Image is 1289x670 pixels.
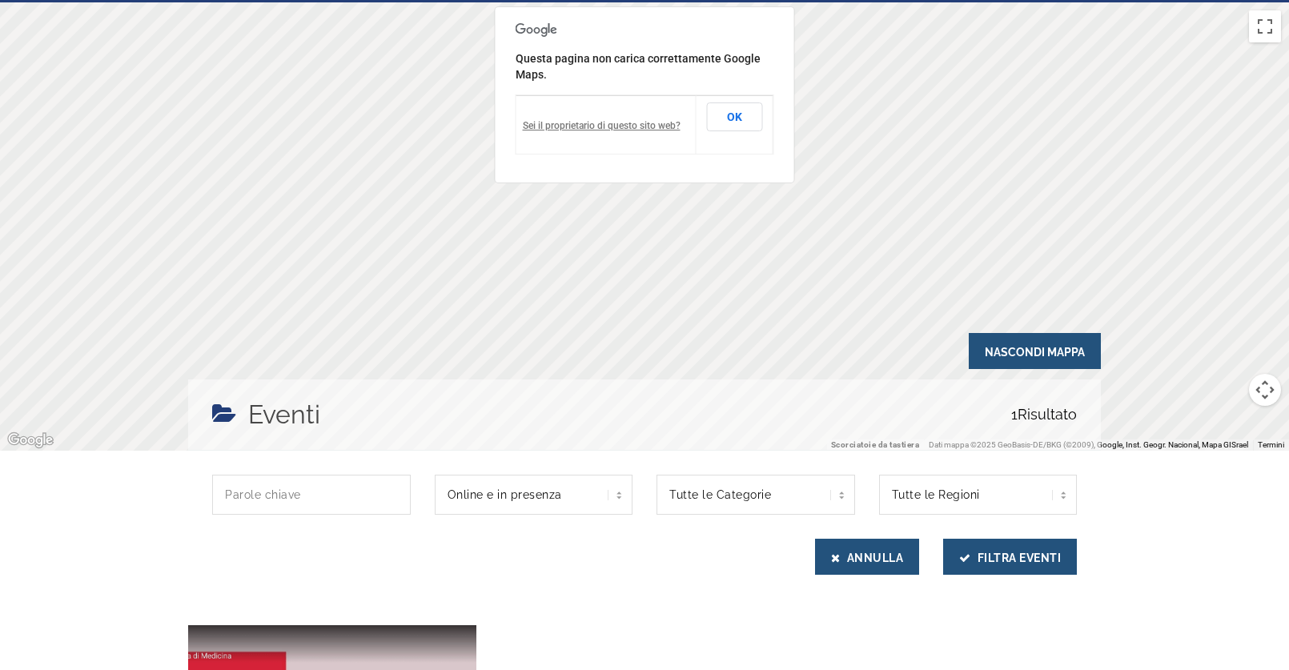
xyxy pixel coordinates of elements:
h4: Eventi [248,395,320,434]
span: Questa pagina non carica correttamente Google Maps. [516,52,761,81]
button: Controlli di visualizzazione della mappa [1249,374,1281,406]
span: Nascondi Mappa [969,333,1101,369]
button: Attiva/disattiva vista schermo intero [1249,10,1281,42]
input: Parole chiave [212,475,411,515]
button: Annulla [815,539,919,575]
button: Filtra Eventi [943,539,1077,575]
a: Visualizza questa zona in Google Maps (in una nuova finestra) [4,430,57,451]
button: OK [707,102,763,131]
a: Sei il proprietario di questo sito web? [523,120,681,131]
a: Termini (si apre in una nuova scheda) [1258,440,1284,449]
span: 1 [1011,406,1018,423]
span: Risultato [1011,395,1077,434]
img: Google [4,430,57,451]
